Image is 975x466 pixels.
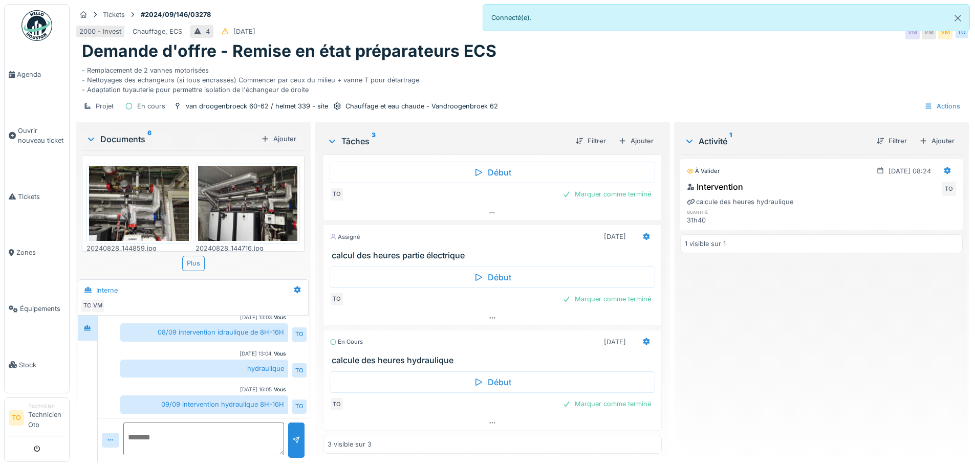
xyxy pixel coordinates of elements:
div: TO [80,299,95,313]
div: Plus [182,256,205,271]
div: Documents [86,133,257,145]
div: 20240828_144859.jpg [86,243,191,253]
div: Vous [274,314,286,321]
div: [DATE] 13:03 [240,314,272,321]
sup: 1 [729,135,732,147]
div: Interne [96,285,118,295]
div: Marquer comme terminé [558,397,655,411]
span: Stock [19,360,65,370]
div: Ajouter [614,134,658,148]
div: TO [942,182,956,196]
img: k0n4ff0tfdqppixuyozobqohjczd [89,166,189,241]
div: [DATE] [233,27,255,36]
div: Vous [274,350,286,358]
a: Tickets [5,169,69,225]
a: Ouvrir nouveau ticket [5,103,69,169]
div: Début [330,371,655,393]
li: Technicien Otb [28,402,65,434]
div: Activité [684,135,868,147]
div: Intervention [687,181,743,193]
a: TO TechnicienTechnicien Otb [9,402,65,436]
div: Projet [96,101,114,111]
sup: 3 [372,135,376,147]
a: Stock [5,337,69,393]
div: Connecté(e). [483,4,970,31]
div: [DATE] [604,232,626,241]
div: Tickets [103,10,125,19]
div: VM [922,25,936,39]
span: Zones [16,248,65,257]
div: Chauffage, ECS [133,27,182,36]
div: Actions [920,99,965,114]
sup: 6 [147,133,151,145]
span: Tickets [18,192,65,202]
div: 08/09 intervention idraulique de 8H-16H [120,323,288,341]
div: Tâches [327,135,567,147]
div: TO [955,25,969,39]
h3: calcul des heures partie électrique [332,251,657,260]
div: - Remplacement de 2 vannes motorisées - Nettoyages des échangeurs (si tous encrassés) Commencer p... [82,61,963,95]
img: 5g392laiqzv7jjld2s9ra2lv667i [198,166,298,241]
span: Équipements [20,304,65,314]
div: van droogenbroeck 60-62 / helmet 339 - site [186,101,328,111]
div: 31h40 [687,215,774,225]
div: TO [330,397,344,411]
div: TO [292,363,307,378]
div: Assigné [330,233,360,241]
span: Ouvrir nouveau ticket [18,126,65,145]
div: 1 visible sur 1 [685,239,726,249]
li: TO [9,410,24,426]
div: VM [91,299,105,313]
div: VM [905,25,920,39]
div: TO [330,292,344,306]
img: Badge_color-CXgf-gQk.svg [21,10,52,41]
div: Filtrer [872,134,911,148]
div: calcule des heures hydraulique [687,197,793,207]
div: Chauffage et eau chaude - Vandroogenbroek 62 [345,101,498,111]
div: 2000 - Invest [79,27,121,36]
div: 09/09 intervention hydraulique 8H-16H [120,395,288,413]
div: À valider [687,167,720,175]
div: TO [292,400,307,414]
div: Marquer comme terminé [558,292,655,306]
div: Marquer comme terminé [558,187,655,201]
h6: quantité [687,209,774,215]
div: Ajouter [257,132,300,146]
div: Filtrer [571,134,610,148]
div: En cours [330,338,363,346]
div: TO [292,327,307,342]
div: VM [938,25,952,39]
div: Vous [274,386,286,393]
div: 3 visible sur 3 [328,439,372,449]
div: Ajouter [915,134,959,148]
div: 20240828_144716.jpg [196,243,300,253]
div: [DATE] 08:24 [889,166,931,176]
div: Début [330,267,655,288]
div: [DATE] [604,337,626,347]
a: Zones [5,225,69,281]
h3: calcule des heures hydraulique [332,356,657,365]
a: Agenda [5,47,69,103]
div: Technicien [28,402,65,410]
div: hydraulique [120,360,288,378]
strong: #2024/09/146/03278 [137,10,215,19]
div: Début [330,162,655,183]
button: Close [946,5,969,32]
a: Équipements [5,281,69,337]
div: 4 [206,27,210,36]
h1: Demande d'offre - Remise en état préparateurs ECS [82,41,496,61]
div: [DATE] 16:05 [240,386,272,393]
div: En cours [137,101,165,111]
div: TO [330,187,344,202]
div: [DATE] 13:04 [240,350,272,358]
span: Agenda [17,70,65,79]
